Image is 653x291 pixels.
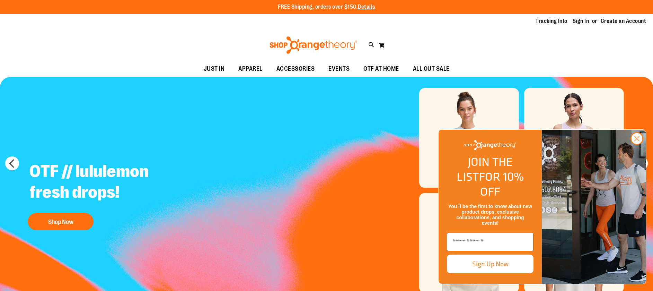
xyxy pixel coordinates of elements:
[268,36,358,54] img: Shop Orangetheory
[447,255,533,273] button: Sign Up Now
[24,156,196,234] a: OTF // lululemon fresh drops! Shop Now
[464,140,516,150] img: Shop Orangetheory
[204,61,225,77] span: JUST IN
[238,61,263,77] span: APPAREL
[479,168,524,200] span: FOR 10% OFF
[358,4,375,10] a: Details
[536,17,567,25] a: Tracking Info
[328,61,350,77] span: EVENTS
[28,213,94,230] button: Shop Now
[447,233,533,251] input: Enter email
[542,130,646,284] img: Shop Orangtheory
[5,156,19,170] button: prev
[630,132,643,145] button: Close dialog
[573,17,589,25] a: Sign In
[601,17,646,25] a: Create an Account
[448,204,532,226] span: You’ll be the first to know about new product drops, exclusive collaborations, and shopping events!
[24,156,196,209] h2: OTF // lululemon fresh drops!
[413,61,450,77] span: ALL OUT SALE
[278,3,375,11] p: FREE Shipping, orders over $150.
[457,153,513,185] span: JOIN THE LIST
[431,122,653,291] div: FLYOUT Form
[276,61,315,77] span: ACCESSORIES
[363,61,399,77] span: OTF AT HOME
